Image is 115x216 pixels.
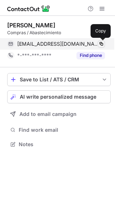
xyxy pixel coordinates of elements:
button: Notes [7,139,111,149]
span: Notes [19,141,108,148]
button: Reveal Button [77,52,105,59]
div: [PERSON_NAME] [7,22,55,29]
button: save-profile-one-click [7,73,111,86]
div: Save to List / ATS / CRM [20,77,98,82]
span: [EMAIL_ADDRESS][DOMAIN_NAME] [17,41,100,47]
span: AI write personalized message [20,94,96,100]
button: Find work email [7,125,111,135]
button: AI write personalized message [7,90,111,103]
div: Compras / Abastecimiento [7,30,111,36]
img: ContactOut v5.3.10 [7,4,50,13]
span: Add to email campaign [19,111,77,117]
span: Find work email [19,127,108,133]
button: Add to email campaign [7,108,111,121]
